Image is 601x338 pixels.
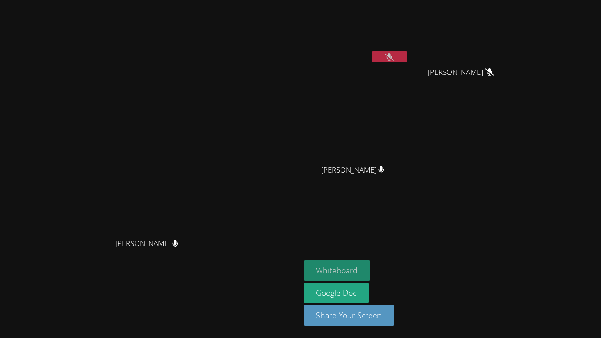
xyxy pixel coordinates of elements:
button: Share Your Screen [304,305,395,326]
button: Whiteboard [304,260,370,281]
span: [PERSON_NAME] [115,237,178,250]
a: Google Doc [304,283,369,303]
span: [PERSON_NAME] [428,66,494,79]
span: [PERSON_NAME] [321,164,384,176]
